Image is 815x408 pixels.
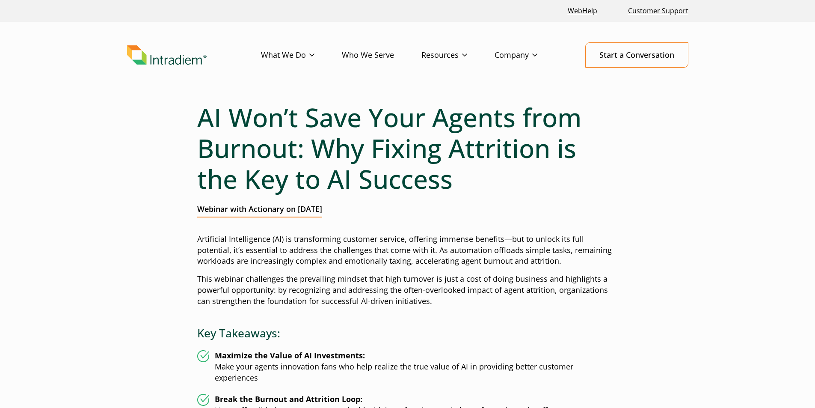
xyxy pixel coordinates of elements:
[564,2,601,20] a: Link opens in a new window
[127,45,261,65] a: Link to homepage of Intradiem
[215,350,365,360] strong: Maximize the Value of AI Investments:
[342,43,421,68] a: Who We Serve
[197,102,618,194] h1: AI Won’t Save Your Agents from Burnout: Why Fixing Attrition is the Key to AI Success
[197,327,618,340] h3: Key Takeaways:
[625,2,692,20] a: Customer Support
[197,234,618,267] p: Artificial Intelligence (AI) is transforming customer service, offering immense benefits—but to u...
[197,350,618,384] li: Make your agents innovation fans who help realize the true value of AI in providing better custom...
[585,42,688,68] a: Start a Conversation
[197,274,618,307] p: This webinar challenges the prevailing mindset that high turnover is just a cost of doing busines...
[215,394,362,404] strong: Break the Burnout and Attrition Loop:
[261,43,342,68] a: What We Do
[197,205,322,217] h2: Webinar with Actionary on [DATE]
[421,43,495,68] a: Resources
[127,45,207,65] img: Intradiem
[495,43,565,68] a: Company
